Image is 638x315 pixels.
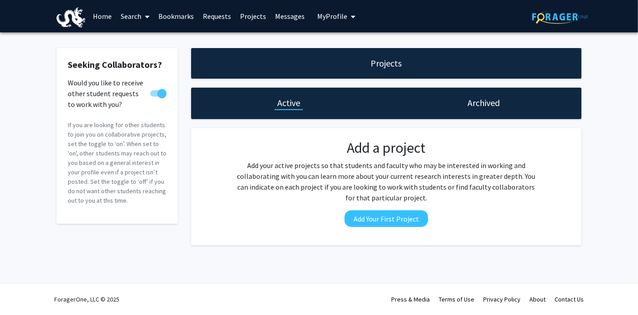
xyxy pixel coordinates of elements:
[439,295,474,303] a: Terms of Use
[555,295,584,303] a: Contact Us
[345,210,428,227] button: Add Your First Project
[88,0,116,32] a: Home
[154,0,198,32] a: Bookmarks
[529,295,546,303] a: About
[7,275,38,308] iframe: Chat
[234,160,538,203] p: Add your active projects so that students and faculty who may be interested in working and collab...
[116,0,154,32] a: Search
[68,77,147,110] span: Would you like to receive other student requests to work with you?
[483,295,520,303] a: Privacy Policy
[271,0,309,32] a: Messages
[234,139,538,156] h2: Add a project
[54,284,119,315] div: ForagerOne, LLC © 2025
[68,120,166,205] p: If you are looking for other students to join you on collaborative projects, set the toggle to ‘o...
[317,12,347,21] span: My Profile
[198,0,236,32] a: Requests
[236,0,271,32] a: Projects
[57,7,85,27] img: Drexel University Logo
[68,59,166,70] h2: Seeking Collaborators?
[371,57,402,70] h1: Projects
[532,10,588,24] img: ForagerOne Logo
[468,97,500,109] h1: Archived
[391,295,430,303] a: Press & Media
[277,97,300,109] h1: Active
